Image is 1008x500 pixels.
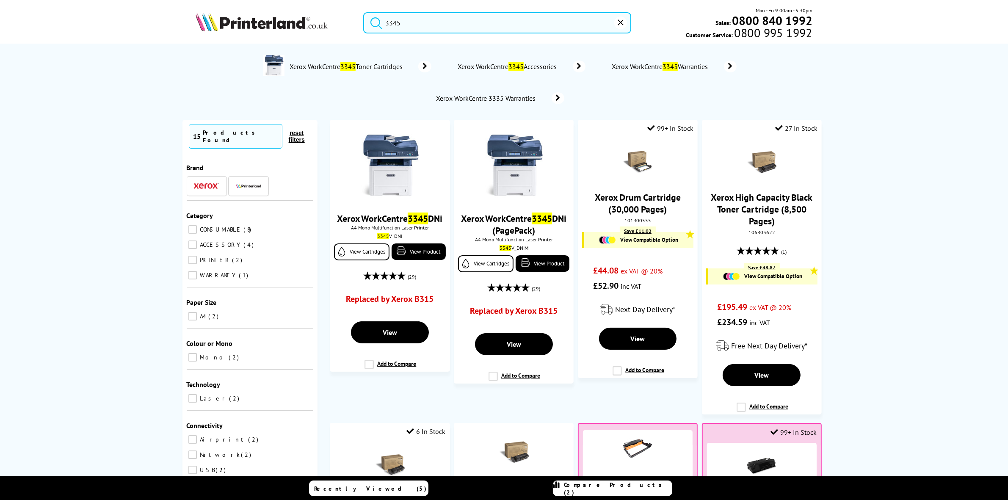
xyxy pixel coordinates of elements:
[435,92,564,104] a: Xerox WorkCentre 3335 Warranties
[188,225,197,234] input: CONSUMABLE 8
[460,245,567,251] div: V_DNIM
[363,12,631,33] input: Search product or brand
[620,227,656,235] div: Save £11.02
[584,217,691,224] div: 101R00555
[263,55,284,76] img: 3345.jpg
[686,29,812,39] span: Customer Service:
[193,132,201,141] span: 15
[458,236,569,243] span: A4 Mono Multifunction Laser Printer
[754,371,769,379] span: View
[499,438,529,467] img: Xerox-106R03624-Small.gif
[532,281,540,297] span: (29)
[188,435,197,444] input: Airprint 2
[611,62,711,71] span: Xerox WorkCentre Warranties
[744,273,802,280] span: View Compatible Option
[599,236,616,244] img: Cartridges
[489,372,540,388] label: Add to Compare
[747,147,776,177] img: Xerox-106R03622-Small.gif
[383,328,397,337] span: View
[334,243,389,260] a: View Cartridges
[564,481,672,496] span: Compare Products (2)
[188,312,197,320] input: A4 2
[188,394,197,403] input: Laser 2
[239,271,251,279] span: 1
[232,256,245,264] span: 2
[188,450,197,459] input: Network 2
[630,334,645,343] span: View
[749,318,770,327] span: inc VAT
[203,129,278,144] div: Products Found
[588,236,689,244] a: View Compatible Option
[781,244,787,260] span: (1)
[732,13,812,28] b: 0800 840 1992
[196,13,353,33] a: Printerland Logo
[711,191,812,227] a: Xerox High Capacity Black Toner Cartridge (8,500 Pages)
[336,233,443,239] div: V_DNI
[289,62,406,71] span: Xerox WorkCentre Toner Cartridges
[198,436,248,443] span: Airprint
[358,135,422,198] img: WC3345_Front_small.jpg
[198,241,243,249] span: ACCESSORY
[706,334,817,358] div: modal_delivery
[187,163,204,172] span: Brand
[198,256,232,264] span: PRINTER
[482,135,546,198] img: WC3345_Front_small.jpg
[507,340,521,348] span: View
[340,62,356,71] mark: 3345
[595,191,681,215] a: Xerox Drum Cartridge (30,000 Pages)
[613,366,664,382] label: Add to Compare
[775,124,817,133] div: 27 In Stock
[593,265,619,276] span: £44.08
[623,147,652,177] img: Xerox-101R00555-Small.gif
[315,485,427,492] span: Recently Viewed (5)
[457,62,560,71] span: Xerox WorkCentre Accessories
[188,466,197,474] input: USB 2
[346,293,434,309] a: Replaced by Xerox B315
[621,282,641,290] span: inc VAT
[749,303,791,312] span: ex VAT @ 20%
[461,213,566,236] a: Xerox WorkCentre3345DNi (PagePack)
[408,213,428,224] mark: 3345
[747,451,776,481] img: K18339ZA-small.gif
[216,466,228,474] span: 2
[334,224,445,231] span: A4 Mono Multifunction Laser Printer
[470,305,558,320] a: Replaced by Xerox B315
[715,19,731,27] span: Sales:
[198,466,215,474] span: USB
[623,439,652,459] img: 96313330-small.jpg
[731,17,812,25] a: 0800 840 1992
[229,395,242,402] span: 2
[620,236,678,243] span: View Compatible Option
[770,428,817,436] div: 99+ In Stock
[244,226,254,233] span: 8
[458,255,514,272] a: View Cartridges
[229,354,241,361] span: 2
[435,94,539,102] span: Xerox WorkCentre 3335 Warranties
[737,403,788,419] label: Add to Compare
[615,304,675,314] span: Next Day Delivery*
[196,13,328,31] img: Printerland Logo
[351,321,429,343] a: View
[289,55,431,78] a: Xerox WorkCentre3345Toner Cartridges
[663,62,678,71] mark: 3345
[407,427,446,436] div: 6 In Stock
[188,240,197,249] input: ACCESSORY 4
[188,353,197,362] input: Mono 2
[713,273,813,280] a: View Compatible Option
[309,481,428,496] a: Recently Viewed (5)
[198,354,228,361] span: Mono
[717,301,747,312] span: £195.49
[194,183,219,189] img: Xerox
[198,395,229,402] span: Laser
[553,481,672,496] a: Compare Products (2)
[365,360,416,376] label: Add to Compare
[621,267,663,275] span: ex VAT @ 20%
[187,339,233,348] span: Colour or Mono
[516,255,569,272] a: View Product
[723,364,801,386] a: View
[244,241,256,249] span: 4
[599,328,677,350] a: View
[188,271,197,279] input: WARRANTY 1
[508,62,524,71] mark: 3345
[457,61,585,72] a: Xerox WorkCentre3345Accessories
